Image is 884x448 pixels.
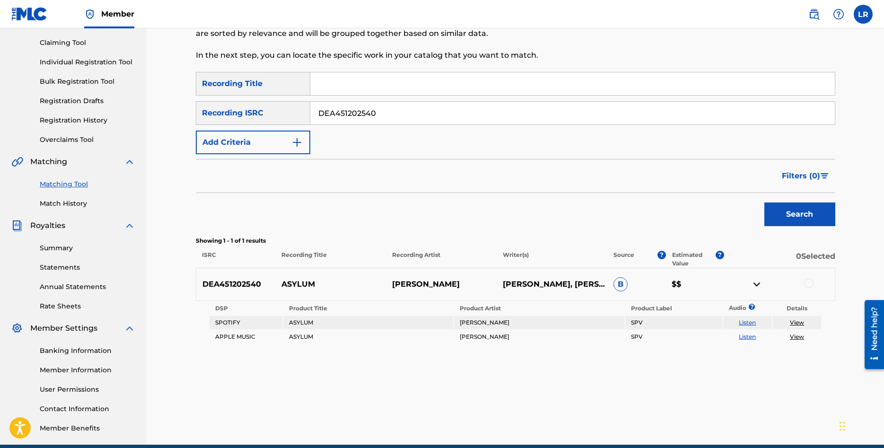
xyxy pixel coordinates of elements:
[613,251,634,268] p: Source
[837,403,884,448] iframe: Chat Widget
[805,5,823,24] a: Public Search
[40,96,135,106] a: Registration Drafts
[821,173,829,179] img: filter
[854,5,873,24] div: User Menu
[613,277,628,291] span: B
[196,50,688,61] p: In the next step, you can locate the specific work in your catalog that you want to match.
[790,333,804,340] a: View
[101,9,134,19] span: Member
[40,346,135,356] a: Banking Information
[210,330,282,343] td: APPLE MUSIC
[84,9,96,20] img: Top Rightsholder
[40,423,135,433] a: Member Benefits
[625,316,722,329] td: SPV
[454,316,624,329] td: [PERSON_NAME]
[497,251,607,268] p: Writer(s)
[833,9,844,20] img: help
[196,279,276,290] p: DEA451202540
[11,156,23,167] img: Matching
[40,38,135,48] a: Claiming Tool
[625,302,722,315] th: Product Label
[657,251,666,259] span: ?
[751,279,762,290] img: contract
[808,9,820,20] img: search
[40,115,135,125] a: Registration History
[40,179,135,189] a: Matching Tool
[40,301,135,311] a: Rate Sheets
[739,319,756,326] a: Listen
[672,251,716,268] p: Estimated Value
[40,404,135,414] a: Contact Information
[196,72,835,231] form: Search Form
[665,279,724,290] p: $$
[283,316,453,329] td: ASYLUM
[840,412,845,440] div: Drag
[291,137,303,148] img: 9d2ae6d4665cec9f34b9.svg
[196,131,310,154] button: Add Criteria
[210,316,282,329] td: SPOTIFY
[776,164,835,188] button: Filters (0)
[858,295,884,374] iframe: Resource Center
[210,302,282,315] th: DSP
[30,156,67,167] span: Matching
[40,57,135,67] a: Individual Registration Tool
[386,251,497,268] p: Recording Artist
[30,323,97,334] span: Member Settings
[283,302,453,315] th: Product Title
[124,156,135,167] img: expand
[454,302,624,315] th: Product Artist
[40,365,135,375] a: Member Information
[40,77,135,87] a: Bulk Registration Tool
[196,251,275,268] p: ISRC
[40,385,135,395] a: User Permissions
[386,279,497,290] p: [PERSON_NAME]
[790,319,804,326] a: View
[764,202,835,226] button: Search
[40,199,135,209] a: Match History
[40,282,135,292] a: Annual Statements
[40,243,135,253] a: Summary
[11,7,48,21] img: MLC Logo
[275,251,385,268] p: Recording Title
[752,304,752,310] span: ?
[124,323,135,334] img: expand
[829,5,848,24] div: Help
[283,330,453,343] td: ASYLUM
[716,251,724,259] span: ?
[30,220,65,231] span: Royalties
[11,220,23,231] img: Royalties
[723,304,735,312] p: Audio
[11,323,23,334] img: Member Settings
[782,170,820,182] span: Filters ( 0 )
[773,302,822,315] th: Details
[739,333,756,340] a: Listen
[40,135,135,145] a: Overclaims Tool
[40,263,135,272] a: Statements
[497,279,607,290] p: [PERSON_NAME], [PERSON_NAME]
[724,251,835,268] p: 0 Selected
[275,279,386,290] p: ASYLUM
[196,237,835,245] p: Showing 1 - 1 of 1 results
[124,220,135,231] img: expand
[454,330,624,343] td: [PERSON_NAME]
[625,330,722,343] td: SPV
